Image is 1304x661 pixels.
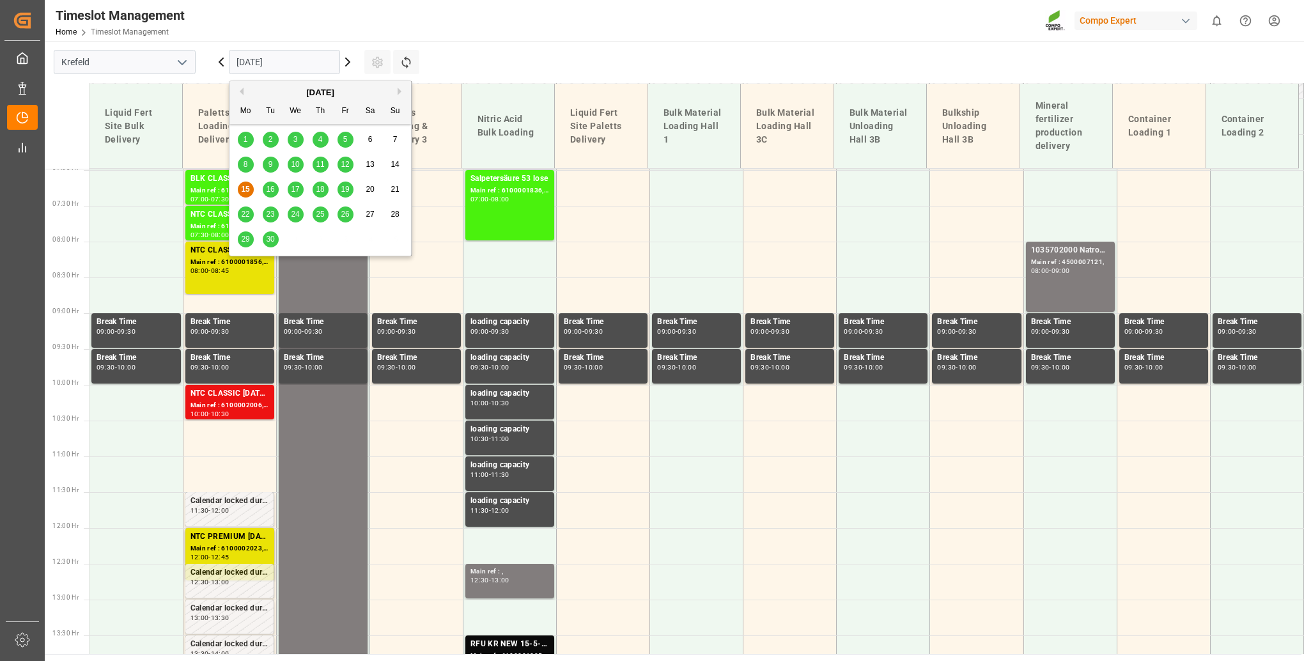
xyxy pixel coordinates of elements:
[582,329,584,334] div: -
[208,364,210,370] div: -
[844,101,917,152] div: Bulk Material Unloading Hall 3B
[470,173,549,185] div: Salpetersäure 53 lose
[236,88,244,95] button: Previous Month
[379,101,451,152] div: Paletts Loading & Delivery 3
[190,329,209,334] div: 09:00
[366,210,374,219] span: 27
[489,196,491,202] div: -
[470,495,549,508] div: loading capacity
[470,472,489,478] div: 11:00
[211,364,229,370] div: 10:00
[362,132,378,148] div: Choose Saturday, September 6th, 2025
[1049,329,1051,334] div: -
[208,508,210,513] div: -
[956,329,958,334] div: -
[241,235,249,244] span: 29
[52,272,79,279] span: 08:30 Hr
[117,329,136,334] div: 09:30
[190,232,209,238] div: 07:30
[958,329,977,334] div: 09:30
[52,630,79,637] span: 13:30 Hr
[470,423,549,436] div: loading capacity
[263,206,279,222] div: Choose Tuesday, September 23rd, 2025
[284,329,302,334] div: 09:00
[470,364,489,370] div: 09:30
[190,364,209,370] div: 09:30
[771,364,789,370] div: 10:00
[489,400,491,406] div: -
[52,522,79,529] span: 12:00 Hr
[1045,10,1066,32] img: Screenshot%202023-09-29%20at%2010.02.21.png_1712312052.png
[313,206,329,222] div: Choose Thursday, September 25th, 2025
[208,411,210,417] div: -
[190,566,268,579] div: Calendar locked during this period.
[470,577,489,583] div: 12:30
[190,651,209,657] div: 13:30
[313,132,329,148] div: Choose Thursday, September 4th, 2025
[678,329,696,334] div: 09:30
[398,88,405,95] button: Next Month
[1030,94,1103,158] div: Mineral fertilizer production delivery
[844,364,862,370] div: 09:30
[862,364,864,370] div: -
[97,364,115,370] div: 09:30
[193,101,265,152] div: Paletts Loading & Delivery 1
[117,364,136,370] div: 10:00
[288,182,304,198] div: Choose Wednesday, September 17th, 2025
[263,104,279,120] div: Tu
[229,86,411,99] div: [DATE]
[341,185,349,194] span: 19
[657,352,736,364] div: Break Time
[190,268,209,274] div: 08:00
[208,651,210,657] div: -
[266,235,274,244] span: 30
[398,329,416,334] div: 09:30
[190,387,269,400] div: NTC CLASSIC [DATE] 25kg (x40) DE,EN,PL
[937,364,956,370] div: 09:30
[313,104,329,120] div: Th
[263,157,279,173] div: Choose Tuesday, September 9th, 2025
[190,221,269,232] div: Main ref : 6100001750, 2000001283
[54,50,196,74] input: Type to search/select
[244,135,248,144] span: 1
[1142,329,1144,334] div: -
[1031,329,1050,334] div: 09:00
[288,206,304,222] div: Choose Wednesday, September 24th, 2025
[52,486,79,494] span: 11:30 Hr
[190,508,209,513] div: 11:30
[208,579,210,585] div: -
[1231,6,1260,35] button: Help Center
[1124,364,1143,370] div: 09:30
[1031,316,1110,329] div: Break Time
[1218,329,1236,334] div: 09:00
[362,104,378,120] div: Sa
[52,451,79,458] span: 11:00 Hr
[313,157,329,173] div: Choose Thursday, September 11th, 2025
[676,364,678,370] div: -
[391,185,399,194] span: 21
[396,329,398,334] div: -
[564,316,642,329] div: Break Time
[491,577,509,583] div: 13:00
[377,316,456,329] div: Break Time
[678,364,696,370] div: 10:00
[771,329,789,334] div: 09:30
[338,132,353,148] div: Choose Friday, September 5th, 2025
[377,329,396,334] div: 09:00
[341,160,349,169] span: 12
[864,364,883,370] div: 10:00
[1049,364,1051,370] div: -
[190,615,209,621] div: 13:00
[489,508,491,513] div: -
[387,157,403,173] div: Choose Sunday, September 14th, 2025
[470,316,549,329] div: loading capacity
[391,160,399,169] span: 14
[52,236,79,243] span: 08:00 Hr
[491,196,509,202] div: 08:00
[238,132,254,148] div: Choose Monday, September 1st, 2025
[241,185,249,194] span: 15
[1236,329,1238,334] div: -
[211,554,229,560] div: 12:45
[582,364,584,370] div: -
[1031,352,1110,364] div: Break Time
